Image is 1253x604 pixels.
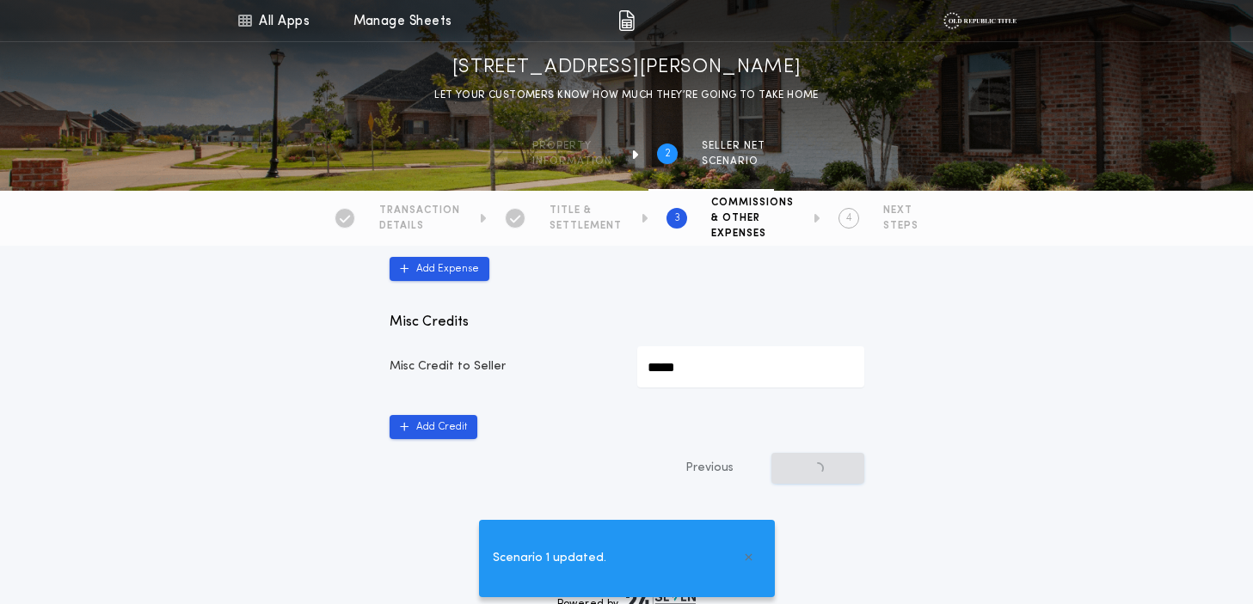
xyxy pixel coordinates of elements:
span: Property [532,139,612,153]
span: information [532,155,612,168]
span: Scenario 1 updated. [493,549,606,568]
p: LET YOUR CUSTOMERS KNOW HOW MUCH THEY’RE GOING TO TAKE HOME [434,87,819,104]
button: Add Expense [390,257,489,281]
span: TITLE & [550,204,622,217]
p: Misc Credit to Seller [390,358,617,375]
span: & OTHER [711,211,794,225]
button: Previous [651,453,768,484]
span: EXPENSES [711,227,794,241]
span: STEPS [883,219,918,233]
h2: 2 [665,147,671,161]
h2: 4 [846,211,852,225]
span: TRANSACTION [379,204,460,217]
span: NEXT [883,204,918,217]
h2: 3 [674,211,680,225]
h1: [STREET_ADDRESS][PERSON_NAME] [452,54,802,82]
span: COMMISSIONS [711,196,794,210]
span: SCENARIO [702,155,765,168]
span: DETAILS [379,219,460,233]
button: Add Credit [390,415,477,439]
span: SETTLEMENT [550,219,622,233]
span: SELLER NET [702,139,765,153]
p: Misc Credits [390,312,864,333]
img: img [618,10,635,31]
img: vs-icon [943,12,1017,29]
